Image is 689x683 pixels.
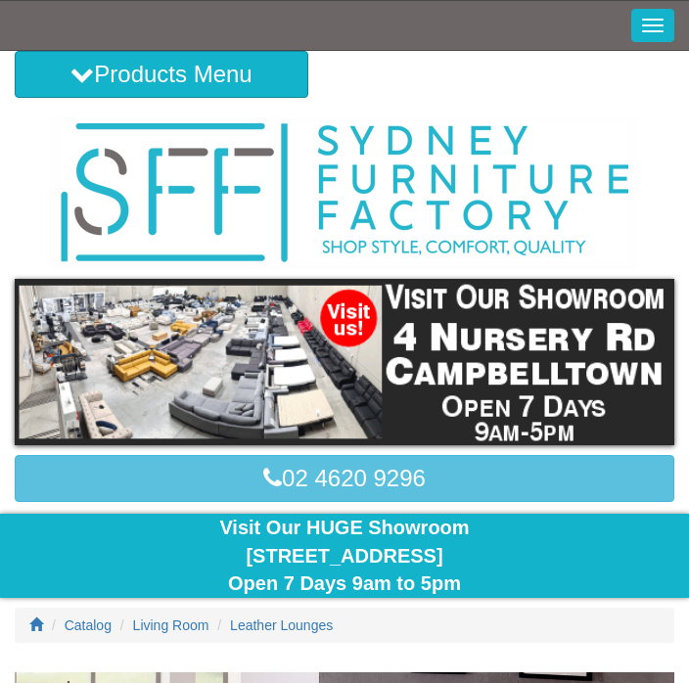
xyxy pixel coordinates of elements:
[65,617,112,633] a: Catalog
[51,117,638,269] img: Sydney Furniture Factory
[230,617,333,633] a: Leather Lounges
[15,514,674,598] div: Visit Our HUGE Showroom [STREET_ADDRESS] Open 7 Days 9am to 5pm
[15,51,308,98] button: Products Menu
[15,455,674,502] a: 02 4620 9296
[133,617,209,633] a: Living Room
[15,279,674,445] img: showroom.gif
